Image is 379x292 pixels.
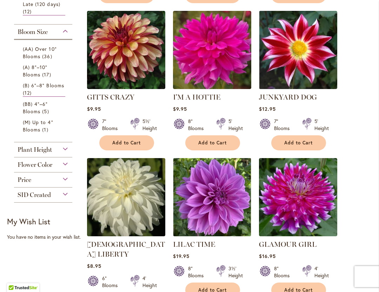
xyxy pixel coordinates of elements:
[259,158,337,236] img: GLAMOUR GIRL
[87,263,101,269] span: $8.95
[185,135,240,150] button: Add to Cart
[314,265,329,279] div: 4' Height
[142,275,157,289] div: 4' Height
[188,265,208,279] div: 8" Blooms
[87,158,165,236] img: LADY LIBERTY
[7,233,83,240] div: You have no items in your wish list.
[173,158,251,236] img: Lilac Time
[23,101,48,115] span: (BB) 4"–6" Blooms
[87,240,165,258] a: [DEMOGRAPHIC_DATA] LIBERTY
[23,0,65,15] a: Late (120 days) 12
[23,82,64,89] span: (B) 6"–8" Blooms
[23,46,57,60] span: (AA) Over 10" Blooms
[198,140,227,146] span: Add to Cart
[87,106,101,112] span: $9.95
[259,84,337,90] a: JUNKYARD DOG
[23,89,33,96] span: 12
[259,11,337,89] img: JUNKYARD DOG
[271,135,326,150] button: Add to Cart
[188,118,208,132] div: 8" Blooms
[228,118,243,132] div: 5' Height
[42,71,53,78] span: 17
[228,265,243,279] div: 3½' Height
[87,93,134,101] a: GITTS CRAZY
[102,275,122,289] div: 6" Blooms
[284,140,313,146] span: Add to Cart
[87,231,165,238] a: LADY LIBERTY
[259,253,276,259] span: $16.95
[87,11,165,89] img: Gitts Crazy
[173,231,251,238] a: Lilac Time
[259,240,317,249] a: GLAMOUR GIRL
[173,93,220,101] a: I'M A HOTTIE
[23,118,65,133] a: (M) Up to 4" Blooms 1
[23,8,33,15] span: 12
[314,118,329,132] div: 5' Height
[23,63,65,78] a: (A) 8"–10" Blooms 17
[23,45,65,60] a: (AA) Over 10" Blooms 36
[259,231,337,238] a: GLAMOUR GIRL
[7,216,50,226] strong: My Wish List
[23,100,65,115] a: (BB) 4"–6" Blooms 5
[42,126,50,133] span: 1
[274,265,294,279] div: 8" Blooms
[18,176,31,184] span: Price
[102,118,122,132] div: 7" Blooms
[23,82,65,97] a: (B) 6"–8" Blooms 12
[99,135,154,150] button: Add to Cart
[18,191,51,199] span: SID Created
[18,146,52,154] span: Plant Height
[173,11,251,89] img: I'm A Hottie
[42,53,54,60] span: 36
[23,1,60,7] span: Late (120 days)
[112,140,141,146] span: Add to Cart
[173,240,215,249] a: LILAC TIME
[23,119,53,133] span: (M) Up to 4" Blooms
[18,28,48,36] span: Bloom Size
[259,93,317,101] a: JUNKYARD DOG
[259,106,276,112] span: $12.95
[5,267,25,287] iframe: Launch Accessibility Center
[173,253,189,259] span: $19.95
[87,84,165,90] a: Gitts Crazy
[173,106,187,112] span: $9.95
[274,118,294,132] div: 7" Blooms
[42,108,51,115] span: 5
[142,118,157,132] div: 5½' Height
[173,84,251,90] a: I'm A Hottie
[23,64,48,78] span: (A) 8"–10" Blooms
[18,161,52,169] span: Flower Color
